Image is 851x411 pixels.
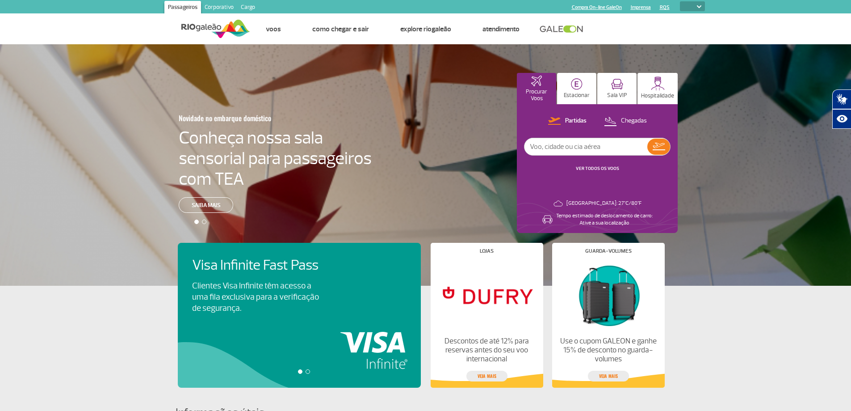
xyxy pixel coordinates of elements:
[482,25,520,34] a: Atendimento
[564,92,590,99] p: Estacionar
[400,25,451,34] a: Explore RIOgaleão
[832,109,851,129] button: Abrir recursos assistivos.
[611,79,623,90] img: vipRoom.svg
[179,109,328,127] h3: Novidade no embarque doméstico
[545,115,589,127] button: Partidas
[565,117,587,125] p: Partidas
[832,89,851,109] button: Abrir tradutor de língua de sinais.
[559,337,657,364] p: Use o cupom GALEON e ganhe 15% de desconto no guarda-volumes
[651,76,665,90] img: hospitality.svg
[576,165,619,171] a: VER TODOS OS VOOS
[588,371,629,381] a: veja mais
[557,73,596,104] button: Estacionar
[438,261,535,330] img: Lojas
[164,1,201,15] a: Passageiros
[237,1,259,15] a: Cargo
[192,257,334,274] h4: Visa Infinite Fast Pass
[556,212,653,227] p: Tempo estimado de deslocamento de carro: Ative a sua localização
[266,25,281,34] a: Voos
[559,261,657,330] img: Guarda-volumes
[607,92,627,99] p: Sala VIP
[585,249,632,254] h4: Guarda-volumes
[312,25,369,34] a: Como chegar e sair
[521,89,552,102] p: Procurar Voos
[566,200,641,207] p: [GEOGRAPHIC_DATA]: 27°C/80°F
[832,89,851,129] div: Plugin de acessibilidade da Hand Talk.
[466,371,507,381] a: veja mais
[601,115,650,127] button: Chegadas
[571,78,583,90] img: carParkingHome.svg
[524,138,647,155] input: Voo, cidade ou cia aérea
[597,73,637,104] button: Sala VIP
[572,4,622,10] a: Compra On-line GaleOn
[201,1,237,15] a: Corporativo
[192,257,407,314] a: Visa Infinite Fast PassClientes Visa Infinite têm acesso a uma fila exclusiva para a verificação ...
[517,73,556,104] button: Procurar Voos
[480,249,494,254] h4: Lojas
[531,76,542,86] img: airplaneHomeActive.svg
[179,127,372,189] h4: Conheça nossa sala sensorial para passageiros com TEA
[641,93,674,99] p: Hospitalidade
[573,165,622,172] button: VER TODOS OS VOOS
[621,117,647,125] p: Chegadas
[631,4,651,10] a: Imprensa
[660,4,670,10] a: RQS
[637,73,678,104] button: Hospitalidade
[192,280,319,314] p: Clientes Visa Infinite têm acesso a uma fila exclusiva para a verificação de segurança.
[179,197,233,213] a: Saiba mais
[438,337,535,364] p: Descontos de até 12% para reservas antes do seu voo internacional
